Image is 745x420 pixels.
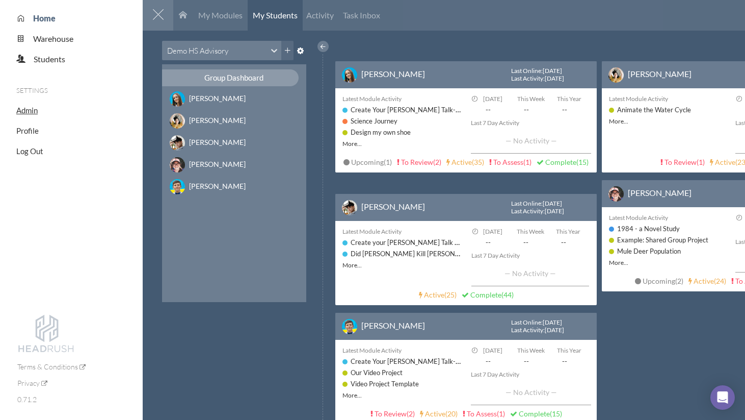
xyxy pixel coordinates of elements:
div: Latest Module Activity [342,226,466,237]
img: image [608,67,624,83]
a: Create Your [PERSON_NAME] Talk----- [351,105,466,114]
div: [DATE] [474,345,512,356]
a: Did [PERSON_NAME] Kill [PERSON_NAME]? A Lesson in Civilized vs. Uncivilized [351,249,585,258]
a: Science Journey [351,117,397,125]
div: Demo HS Advisory [167,45,228,56]
span: Activity [306,10,334,20]
a: 1984 - a Novel Study [617,225,680,233]
div: : [DATE] [511,327,564,334]
a: [PERSON_NAME] [162,134,306,151]
span: This Year [556,228,580,235]
img: image [170,113,185,129]
span: This Week [517,347,545,354]
div: — No Activity — [471,128,591,154]
img: image [342,319,357,334]
a: [PERSON_NAME] [162,90,306,107]
div: : [DATE] [511,208,564,215]
a: Privacy [17,379,47,387]
span: This Week [517,95,545,103]
a: To Assess(1) [463,409,505,418]
a: Warehouse [25,34,73,43]
div: Open Intercom Messenger [710,385,735,410]
a: Active(25) [419,290,457,299]
span: -- [512,356,540,366]
a: To Review(2) [370,409,415,418]
a: More... [609,117,628,125]
div: : [DATE] [511,200,566,207]
a: Terms & Conditions [17,362,86,371]
a: More... [342,391,362,399]
div: [PERSON_NAME] [189,181,283,191]
div: : [DATE] [511,319,566,326]
div: Latest Module Activity [342,345,466,356]
img: image [608,186,624,202]
a: More... [342,140,362,147]
a: [PERSON_NAME] [361,69,425,79]
a: Active(35) [446,158,484,166]
a: Complete(44) [462,290,514,299]
span: This Year [557,95,581,103]
a: Mule Deer Population [617,247,681,255]
a: To Assess(1) [489,158,531,166]
a: Create your [PERSON_NAME] Talk - Demo Crew [351,238,494,246]
span: Last Activity [511,326,543,334]
a: Our Video Project [351,368,403,377]
span: -- [550,356,578,366]
a: To Review(1) [660,158,705,166]
span: Home [33,13,56,23]
span: Warehouse [33,34,73,43]
div: [PERSON_NAME] [189,137,283,147]
div: : [DATE] [511,67,566,75]
span: -- [474,356,502,366]
span: Last Activity [511,75,543,82]
span: Students [34,54,65,64]
span: -- [549,237,577,248]
img: image [170,91,185,107]
span: My Students [253,10,298,20]
div: — No Activity — [471,380,591,405]
span: This Week [517,228,544,235]
img: image [342,200,357,215]
div: [PERSON_NAME] [189,93,283,104]
a: Complete(15) [510,409,562,418]
a: More... [609,259,628,266]
span: My Modules [198,10,243,20]
a: [PERSON_NAME] [162,112,306,129]
a: Upcoming(2) [635,277,683,285]
div: [DATE] [474,226,512,237]
a: Group Dashboard [162,69,306,86]
a: Upcoming(1) [343,158,392,166]
a: Create Your [PERSON_NAME] Talk----- [351,357,466,365]
a: Home [25,13,56,23]
div: Last 7 Day Activity [471,369,591,380]
span: Last Online [511,318,541,326]
a: Animate the Water Cycle [617,106,691,114]
span: -- [474,104,502,115]
a: [PERSON_NAME] [628,188,691,197]
span: Settings [16,86,48,94]
a: Profile [16,126,39,135]
span: Last Online [511,67,541,75]
span: -- [512,104,540,115]
img: image [170,179,185,194]
div: Latest Module Activity [342,93,466,104]
span: -- [512,237,540,248]
a: Active(24) [688,277,726,285]
a: Students [25,54,65,64]
a: Example: Shared Group Project [617,236,708,244]
a: Design my own shoe [351,128,411,136]
a: [PERSON_NAME] [628,69,691,79]
a: Log Out [16,146,43,156]
a: [PERSON_NAME] [162,156,306,173]
img: image [342,67,357,83]
span: -- [474,237,502,248]
span: Task Inbox [343,10,380,20]
div: [PERSON_NAME] [189,159,283,169]
img: image [170,135,185,151]
div: Latest Module Activity [609,212,730,223]
div: : [DATE] [511,75,564,82]
span: This Year [557,347,581,354]
img: image [170,157,185,172]
span: 0.71.2 [17,395,37,404]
